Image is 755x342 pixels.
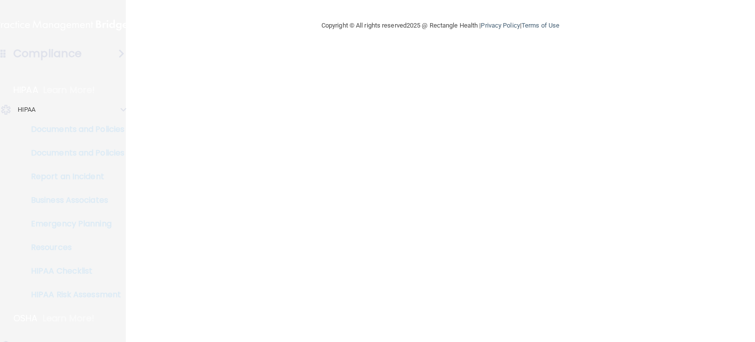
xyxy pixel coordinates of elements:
p: Learn More! [43,84,95,96]
h4: Compliance [13,47,82,61]
p: HIPAA [13,84,38,96]
p: HIPAA [18,104,36,116]
p: Documents and Policies [6,148,141,158]
p: HIPAA Checklist [6,266,141,276]
p: HIPAA Risk Assessment [6,290,141,300]
p: Business Associates [6,195,141,205]
p: Report an Incident [6,172,141,182]
p: OSHA [13,312,38,324]
a: Terms of Use [522,22,559,29]
p: Learn More! [43,312,95,324]
div: Copyright © All rights reserved 2025 @ Rectangle Health | | [261,10,620,41]
p: Resources [6,243,141,252]
a: Privacy Policy [481,22,520,29]
p: Emergency Planning [6,219,141,229]
p: Documents and Policies [6,124,141,134]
